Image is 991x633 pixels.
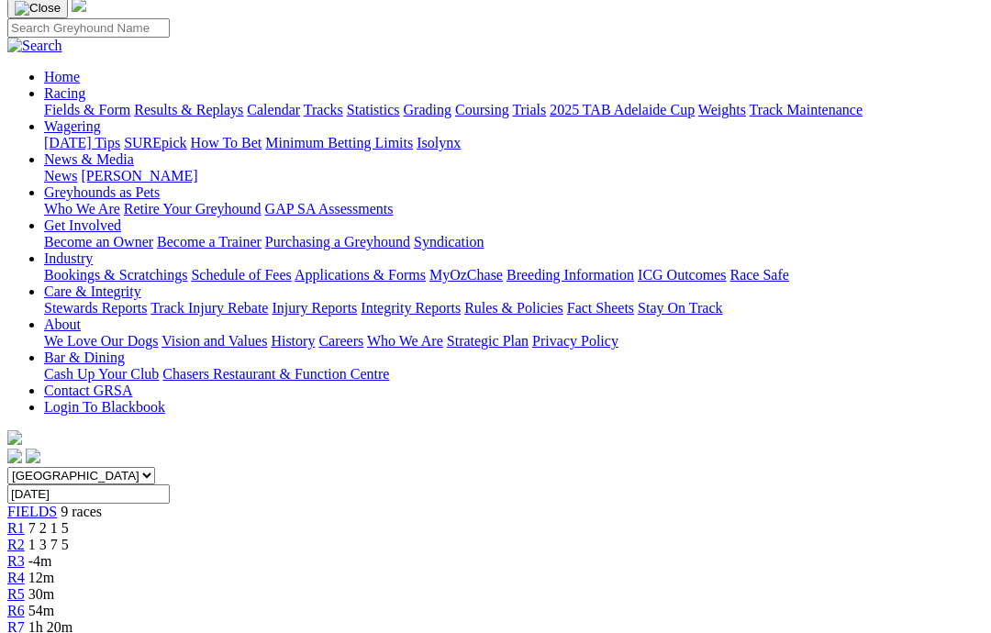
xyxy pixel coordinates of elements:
[44,300,147,316] a: Stewards Reports
[318,333,363,349] a: Careers
[638,267,726,283] a: ICG Outcomes
[157,234,262,250] a: Become a Trainer
[44,399,165,415] a: Login To Blackbook
[124,135,186,150] a: SUREpick
[44,184,160,200] a: Greyhounds as Pets
[44,135,984,151] div: Wagering
[295,267,426,283] a: Applications & Forms
[44,168,984,184] div: News & Media
[28,603,54,618] span: 54m
[567,300,634,316] a: Fact Sheets
[265,201,394,217] a: GAP SA Assessments
[44,69,80,84] a: Home
[638,300,722,316] a: Stay On Track
[15,1,61,16] img: Close
[124,201,262,217] a: Retire Your Greyhound
[7,504,57,519] a: FIELDS
[532,333,618,349] a: Privacy Policy
[28,520,69,536] span: 7 2 1 5
[44,151,134,167] a: News & Media
[134,102,243,117] a: Results & Replays
[28,553,52,569] span: -4m
[44,350,125,365] a: Bar & Dining
[429,267,503,283] a: MyOzChase
[44,250,93,266] a: Industry
[44,366,984,383] div: Bar & Dining
[367,333,443,349] a: Who We Are
[162,366,389,382] a: Chasers Restaurant & Function Centre
[507,267,634,283] a: Breeding Information
[44,168,77,183] a: News
[28,586,54,602] span: 30m
[7,586,25,602] a: R5
[44,383,132,398] a: Contact GRSA
[464,300,563,316] a: Rules & Policies
[150,300,268,316] a: Track Injury Rebate
[247,102,300,117] a: Calendar
[44,234,153,250] a: Become an Owner
[7,570,25,585] a: R4
[7,603,25,618] a: R6
[455,102,509,117] a: Coursing
[44,135,120,150] a: [DATE] Tips
[729,267,788,283] a: Race Safe
[512,102,546,117] a: Trials
[44,283,141,299] a: Care & Integrity
[44,217,121,233] a: Get Involved
[361,300,461,316] a: Integrity Reports
[7,18,170,38] input: Search
[44,316,81,332] a: About
[44,201,984,217] div: Greyhounds as Pets
[414,234,484,250] a: Syndication
[447,333,529,349] a: Strategic Plan
[698,102,746,117] a: Weights
[7,520,25,536] a: R1
[404,102,451,117] a: Grading
[44,234,984,250] div: Get Involved
[191,267,291,283] a: Schedule of Fees
[7,430,22,445] img: logo-grsa-white.png
[161,333,267,349] a: Vision and Values
[44,267,187,283] a: Bookings & Scratchings
[44,85,85,101] a: Racing
[44,267,984,283] div: Industry
[44,102,130,117] a: Fields & Form
[44,201,120,217] a: Who We Are
[28,570,54,585] span: 12m
[417,135,461,150] a: Isolynx
[7,537,25,552] a: R2
[271,333,315,349] a: History
[347,102,400,117] a: Statistics
[26,449,40,463] img: twitter.svg
[61,504,102,519] span: 9 races
[44,102,984,118] div: Racing
[81,168,197,183] a: [PERSON_NAME]
[44,300,984,316] div: Care & Integrity
[28,537,69,552] span: 1 3 7 5
[44,366,159,382] a: Cash Up Your Club
[44,333,984,350] div: About
[265,135,413,150] a: Minimum Betting Limits
[7,484,170,504] input: Select date
[304,102,343,117] a: Tracks
[550,102,695,117] a: 2025 TAB Adelaide Cup
[7,449,22,463] img: facebook.svg
[750,102,863,117] a: Track Maintenance
[272,300,357,316] a: Injury Reports
[7,38,62,54] img: Search
[191,135,262,150] a: How To Bet
[44,118,101,134] a: Wagering
[265,234,410,250] a: Purchasing a Greyhound
[44,333,158,349] a: We Love Our Dogs
[7,553,25,569] a: R3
